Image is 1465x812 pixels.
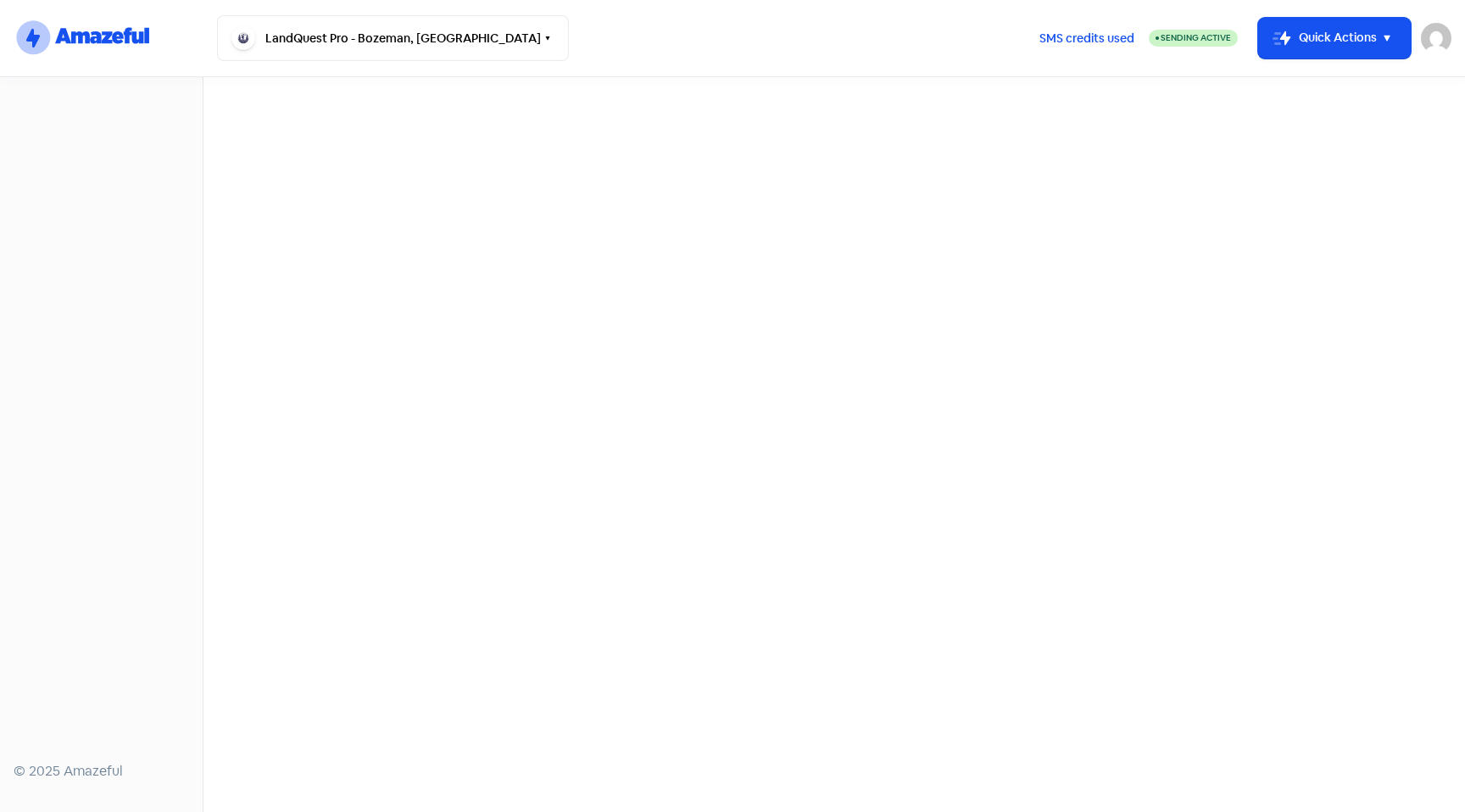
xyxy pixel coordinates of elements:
a: SMS credits used [1025,28,1149,46]
span: SMS credits used [1039,30,1134,47]
button: LandQuest Pro - Bozeman, [GEOGRAPHIC_DATA] [217,15,569,61]
div: © 2025 Amazeful [14,761,189,781]
button: Quick Actions [1258,18,1411,58]
span: Sending Active [1161,32,1231,43]
a: Sending Active [1149,28,1238,48]
img: User [1421,23,1451,53]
